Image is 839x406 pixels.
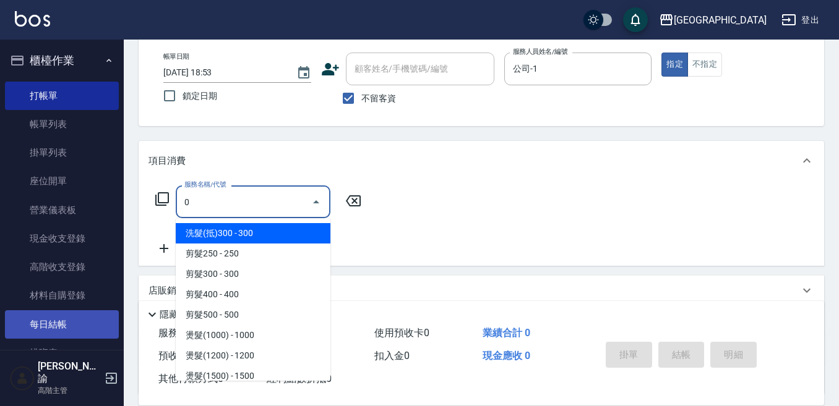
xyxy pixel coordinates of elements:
[158,327,204,339] span: 服務消費 0
[5,224,119,253] a: 現金收支登錄
[184,180,226,189] label: 服務名稱/代號
[5,310,119,339] a: 每日結帳
[38,360,101,385] h5: [PERSON_NAME]諭
[361,92,396,105] span: 不留客資
[5,82,119,110] a: 打帳單
[148,154,186,167] p: 項目消費
[623,7,648,32] button: save
[176,366,330,386] span: 燙髮(1500) - 1500
[176,325,330,345] span: 燙髮(1000) - 1000
[5,138,119,167] a: 掛單列表
[483,350,530,362] span: 現金應收 0
[661,53,688,77] button: 指定
[176,284,330,305] span: 剪髮400 - 400
[5,110,119,138] a: 帳單列表
[139,141,824,180] div: 項目消費
[483,327,530,339] span: 業績合計 0
[5,339,119,367] a: 排班表
[306,192,326,212] button: Close
[5,44,119,77] button: 櫃檯作業
[176,223,330,243] span: 洗髮(抵)300 - 300
[674,12,767,28] div: [GEOGRAPHIC_DATA]
[5,167,119,195] a: 座位開單
[163,52,189,61] label: 帳單日期
[38,385,101,396] p: 高階主管
[513,47,567,56] label: 服務人員姓名/編號
[158,373,223,384] span: 其他付款方式 0
[10,366,35,391] img: Person
[687,53,722,77] button: 不指定
[15,11,50,27] img: Logo
[148,284,186,297] p: 店販銷售
[158,350,213,362] span: 預收卡販賣 0
[374,350,410,362] span: 扣入金 0
[289,58,319,88] button: Choose date, selected date is 2025-09-12
[5,196,119,224] a: 營業儀表板
[176,345,330,366] span: 燙髮(1200) - 1200
[176,305,330,325] span: 剪髮500 - 500
[139,276,824,305] div: 店販銷售
[374,327,429,339] span: 使用預收卡 0
[183,90,217,103] span: 鎖定日期
[5,281,119,310] a: 材料自購登錄
[176,243,330,264] span: 剪髮250 - 250
[176,264,330,284] span: 剪髮300 - 300
[163,62,284,83] input: YYYY/MM/DD hh:mm
[654,7,772,33] button: [GEOGRAPHIC_DATA]
[5,253,119,281] a: 高階收支登錄
[160,308,215,321] p: 隱藏業績明細
[777,9,824,32] button: 登出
